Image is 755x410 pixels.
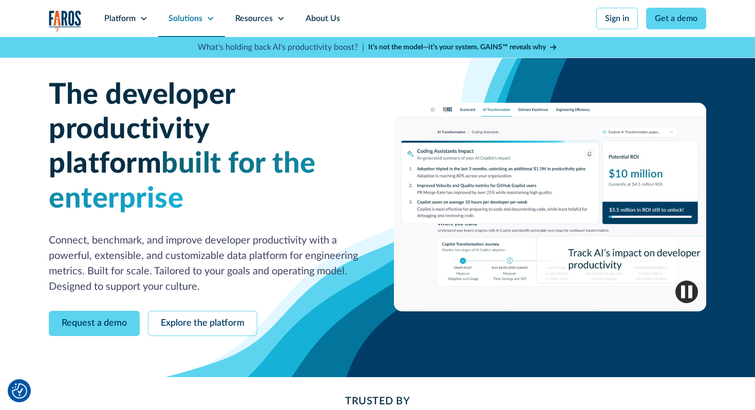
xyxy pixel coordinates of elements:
[49,150,316,213] span: built for the enterprise
[235,12,273,25] div: Resources
[12,383,27,399] img: Revisit consent button
[49,10,82,31] img: Logo of the analytics and reporting company Faros.
[104,12,136,25] div: Platform
[368,44,546,51] strong: It’s not the model—it’s your system. GAINS™ reveals why
[596,8,638,29] a: Sign in
[646,8,706,29] a: Get a demo
[49,78,361,216] h1: The developer productivity platform
[131,394,624,409] h2: Trusted By
[49,311,140,336] a: Request a demo
[49,233,361,294] p: Connect, benchmark, and improve developer productivity with a powerful, extensible, and customiza...
[675,281,698,303] img: Pause video
[368,42,557,53] a: It’s not the model—it’s your system. GAINS™ reveals why
[198,41,364,53] p: What's holding back AI's productivity boost? |
[148,311,257,336] a: Explore the platform
[168,12,202,25] div: Solutions
[49,10,82,31] a: home
[12,383,27,399] button: Cookie Settings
